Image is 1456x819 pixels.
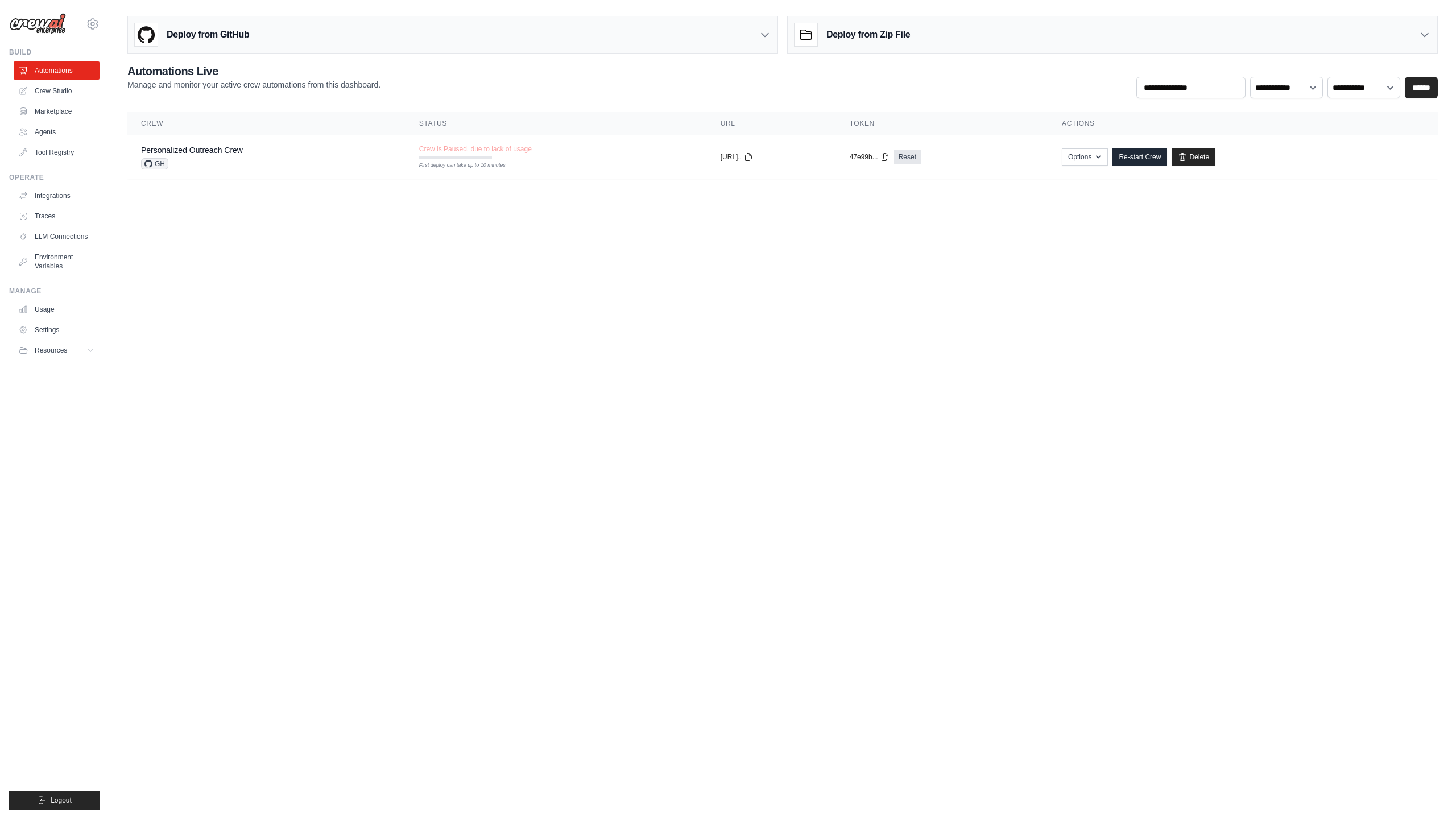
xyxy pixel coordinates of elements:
[894,150,921,164] a: Reset
[14,143,100,162] a: Tool Registry
[850,152,890,162] button: 47e99b...
[1172,148,1215,166] a: Delete
[14,82,100,100] a: Crew Studio
[14,321,100,339] a: Settings
[419,144,532,154] span: Crew is Paused, due to lack of usage
[9,13,66,35] img: Logo
[9,791,100,810] button: Logout
[14,300,100,318] a: Usage
[135,23,158,46] img: GitHub Logo
[836,112,1048,135] th: Token
[419,162,492,169] div: First deploy can take up to 10 minutes
[127,79,380,90] p: Manage and monitor your active crew automations from this dashboard.
[1399,764,1456,819] iframe: Chat Widget
[707,112,836,135] th: URL
[14,61,100,80] a: Automations
[9,48,100,57] div: Build
[14,227,100,246] a: LLM Connections
[14,187,100,205] a: Integrations
[141,158,168,169] span: GH
[35,346,67,355] span: Resources
[14,102,100,121] a: Marketplace
[14,248,100,275] a: Environment Variables
[9,287,100,296] div: Manage
[141,146,243,155] a: Personalized Outreach Crew
[14,207,100,225] a: Traces
[14,123,100,141] a: Agents
[51,796,72,805] span: Logout
[826,28,910,42] h3: Deploy from Zip File
[9,173,100,182] div: Operate
[167,28,249,42] h3: Deploy from GitHub
[14,341,100,359] button: Resources
[1062,148,1108,166] button: Options
[1048,112,1438,135] th: Actions
[127,112,406,135] th: Crew
[1112,148,1167,166] a: Re-start Crew
[127,63,380,79] h2: Automations Live
[406,112,707,135] th: Status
